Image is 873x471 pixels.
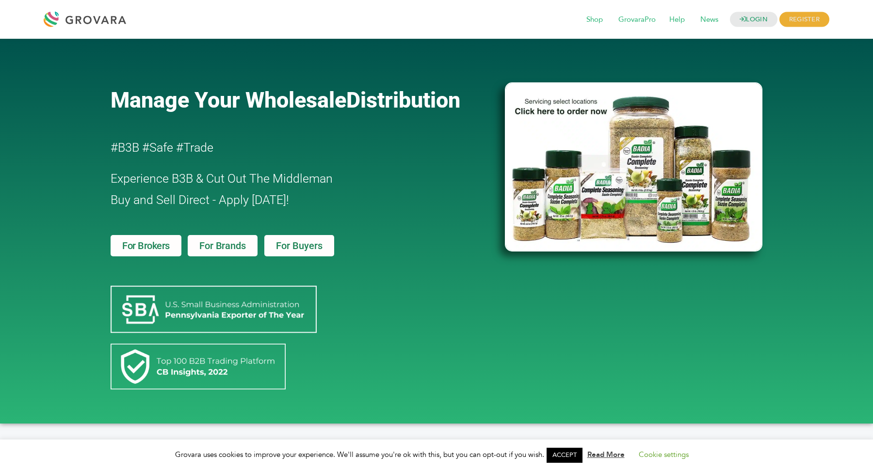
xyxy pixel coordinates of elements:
a: For Buyers [264,235,334,256]
a: News [694,15,725,25]
a: Manage Your WholesaleDistribution [111,87,489,113]
span: Grovara uses cookies to improve your experience. We'll assume you're ok with this, but you can op... [175,450,698,459]
span: Distribution [346,87,460,113]
span: For Brokers [122,241,170,251]
a: GrovaraPro [612,15,663,25]
a: For Brands [188,235,257,256]
a: LOGIN [730,12,777,27]
a: Help [663,15,692,25]
span: Buy and Sell Direct - Apply [DATE]! [111,193,289,207]
span: News [694,11,725,29]
a: For Brokers [111,235,181,256]
span: Shop [580,11,610,29]
h2: #B3B #Safe #Trade [111,137,449,158]
span: GrovaraPro [612,11,663,29]
a: ACCEPT [547,448,582,463]
span: Help [663,11,692,29]
span: For Buyers [276,241,323,251]
span: REGISTER [779,12,829,27]
a: Read More [587,450,625,459]
span: Experience B3B & Cut Out The Middleman [111,172,333,186]
span: For Brands [199,241,245,251]
a: Cookie settings [639,450,689,459]
a: Shop [580,15,610,25]
span: Manage Your Wholesale [111,87,346,113]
